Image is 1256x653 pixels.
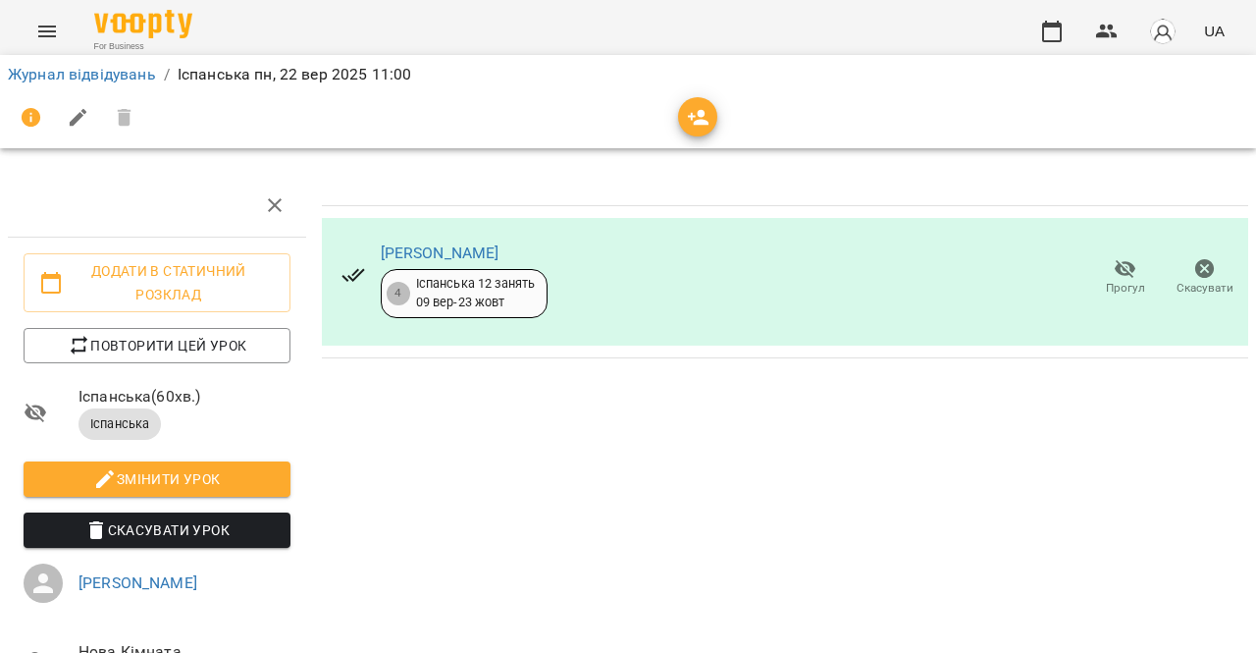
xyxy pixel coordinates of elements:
span: Іспанська ( 60 хв. ) [78,385,290,408]
img: avatar_s.png [1149,18,1177,45]
span: Скасувати Урок [39,518,275,542]
div: Іспанська 12 занять 09 вер - 23 жовт [416,275,536,311]
button: Змінити урок [24,462,290,497]
span: UA [1204,21,1225,41]
span: Скасувати [1177,280,1233,297]
p: Іспанська пн, 22 вер 2025 11:00 [178,63,412,86]
span: Іспанська [78,415,161,433]
button: Скасувати [1165,250,1244,305]
li: / [164,63,170,86]
span: For Business [94,40,192,53]
button: Скасувати Урок [24,513,290,548]
a: [PERSON_NAME] [381,244,499,262]
span: Прогул [1106,280,1145,297]
button: UA [1196,13,1232,49]
a: Журнал відвідувань [8,65,156,83]
div: 4 [387,282,410,305]
span: Повторити цей урок [39,334,275,357]
span: Додати в статичний розклад [39,259,275,306]
img: Voopty Logo [94,10,192,38]
nav: breadcrumb [8,63,1248,86]
button: Додати в статичний розклад [24,253,290,312]
span: Змінити урок [39,467,275,491]
button: Прогул [1085,250,1165,305]
button: Повторити цей урок [24,328,290,363]
a: [PERSON_NAME] [78,573,197,592]
button: Menu [24,8,71,55]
